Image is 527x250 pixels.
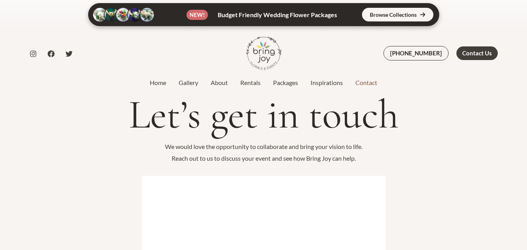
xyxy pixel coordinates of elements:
a: Twitter [66,50,73,57]
a: Instagram [30,50,37,57]
a: Contact [349,78,383,87]
h1: Let’s get in touch [30,92,498,137]
nav: Site Navigation [144,77,383,89]
a: Gallery [172,78,204,87]
a: Packages [267,78,304,87]
a: [PHONE_NUMBER] [383,46,449,60]
a: Contact Us [456,46,498,60]
img: Bring Joy [246,35,281,71]
a: Rentals [234,78,267,87]
p: We would love the opportunity to collaborate and bring your vision to life. Reach out to us to di... [30,141,498,164]
a: About [204,78,234,87]
a: Home [144,78,172,87]
a: Inspirations [304,78,349,87]
a: Facebook [48,50,55,57]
